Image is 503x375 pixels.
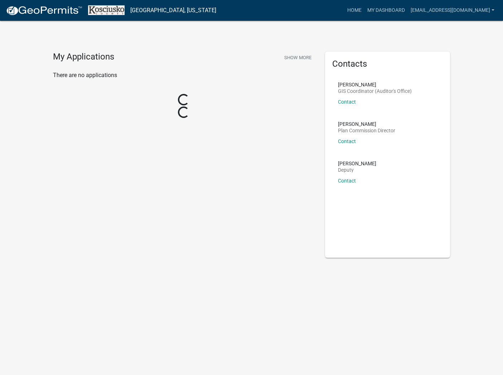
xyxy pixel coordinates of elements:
[338,138,356,144] a: Contact
[88,5,125,15] img: Kosciusko County, Indiana
[344,4,364,17] a: Home
[130,4,216,16] a: [GEOGRAPHIC_DATA], [US_STATE]
[332,59,443,69] h5: Contacts
[338,82,412,87] p: [PERSON_NAME]
[281,52,314,63] button: Show More
[338,178,356,184] a: Contact
[364,4,408,17] a: My Dashboard
[408,4,497,17] a: [EMAIL_ADDRESS][DOMAIN_NAME]
[338,167,376,172] p: Deputy
[53,71,314,80] p: There are no applications
[338,161,376,166] p: [PERSON_NAME]
[338,99,356,105] a: Contact
[338,122,395,127] p: [PERSON_NAME]
[53,52,114,62] h4: My Applications
[338,128,395,133] p: Plan Commission Director
[338,89,412,94] p: GIS Coordinator (Auditor's Office)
